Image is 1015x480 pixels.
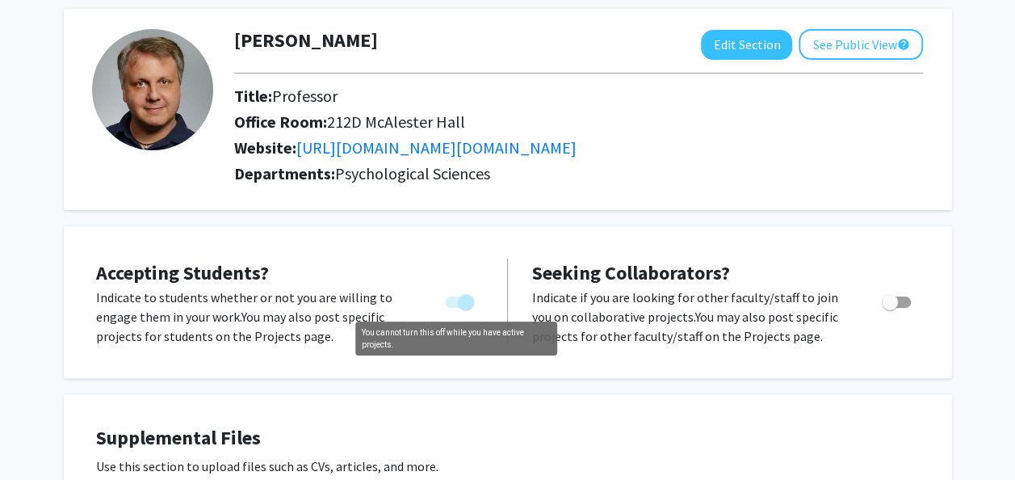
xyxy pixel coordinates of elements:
[438,288,483,312] div: Toggle
[234,86,923,106] h2: Title:
[12,407,69,468] iframe: Chat
[234,112,923,132] h2: Office Room:
[335,163,490,183] span: Psychological Sciences
[234,138,923,158] h2: Website:
[532,288,851,346] p: Indicate if you are looking for other faculty/staff to join you on collaborative projects. You ma...
[96,288,414,346] p: Indicate to students whether or not you are willing to engage them in your work. You may also pos...
[355,322,557,356] div: You cannot turn this off while you have active projects.
[234,29,378,53] h1: [PERSON_NAME]
[532,260,730,285] span: Seeking Collaborators?
[92,29,213,150] img: Profile Picture
[296,137,577,158] a: Opens in a new tab
[701,30,792,60] button: Edit Section
[96,457,920,476] p: Use this section to upload files such as CVs, articles, and more.
[96,260,269,285] span: Accepting Students?
[438,288,483,312] div: You cannot turn this off while you have active projects.
[327,112,465,132] span: 212D McAlester Hall
[272,86,338,106] span: Professor
[96,427,920,450] h4: Supplemental Files
[222,164,935,183] h2: Departments:
[896,35,909,54] mat-icon: help
[875,288,920,312] div: Toggle
[799,29,923,60] button: See Public View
